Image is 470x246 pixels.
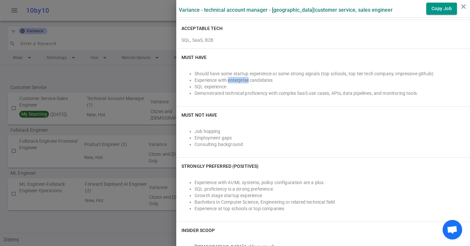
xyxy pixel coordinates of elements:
[195,135,465,141] li: Employment gaps
[195,90,465,96] li: Demonstrated technical proficiency with complex SaaS use cases, APIs, data pipelines, and monitor...
[181,227,215,234] h6: INSIDER SCOOP
[195,141,465,148] li: Consulting background
[181,25,223,32] h6: ACCEPTABLE TECH
[195,77,465,83] li: Experience with enterprise candidates
[195,205,465,212] li: Experience at top schools or top companies
[443,220,462,239] div: Open chat
[179,7,393,13] label: Variance - Technical Account Manager - [GEOGRAPHIC_DATA] | Customer Service, Sales Engineer
[181,112,217,118] h6: Must NOT Have
[195,192,465,199] li: Growth stage startup experience
[460,3,467,10] i: close
[181,54,207,61] h6: Must Have
[195,128,465,135] li: Job hopping
[195,199,465,205] li: Bachelors in Computer Science, Engineering or related technical field
[181,163,258,169] h6: Strongly Preferred (Positives)
[195,83,465,90] li: SQL experience
[181,34,465,43] div: SQL, SaaS, B2B
[195,186,465,192] li: SQL proficiency is a strong preference.
[195,70,465,77] li: Should have some startup experience or some strong signals (top schools, top tier tech company, i...
[195,179,465,186] li: Experience with AI/ML systems, policy configuration are a plus.
[426,3,457,15] button: Copy Job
